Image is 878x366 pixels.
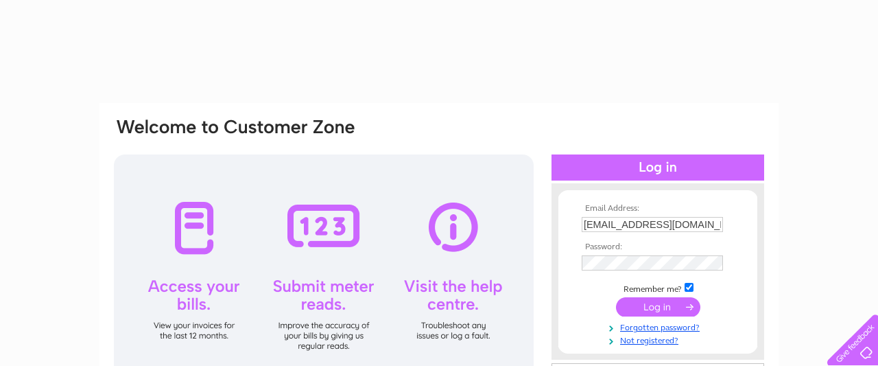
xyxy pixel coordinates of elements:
[578,204,737,214] th: Email Address:
[578,242,737,252] th: Password:
[578,281,737,295] td: Remember me?
[582,320,737,333] a: Forgotten password?
[616,297,700,317] input: Submit
[582,333,737,346] a: Not registered?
